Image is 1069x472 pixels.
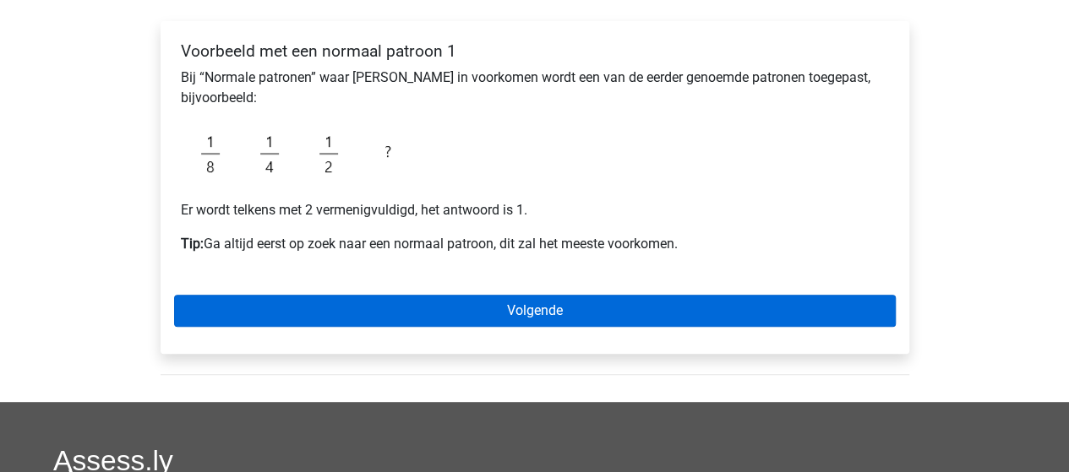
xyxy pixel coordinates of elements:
a: Volgende [174,295,896,327]
h4: Voorbeeld met een normaal patroon 1 [181,41,889,61]
p: Ga altijd eerst op zoek naar een normaal patroon, dit zal het meeste voorkomen. [181,234,889,254]
p: Er wordt telkens met 2 vermenigvuldigd, het antwoord is 1. [181,200,889,220]
b: Tip: [181,236,204,252]
p: Bij “Normale patronen” waar [PERSON_NAME] in voorkomen wordt een van de eerder genoemde patronen ... [181,68,889,108]
img: Fractions_example_1.png [181,122,417,187]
